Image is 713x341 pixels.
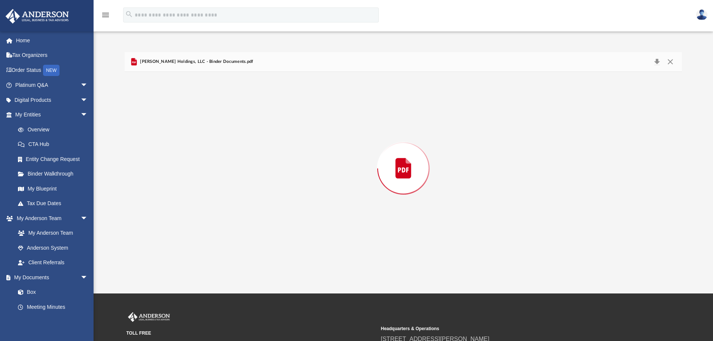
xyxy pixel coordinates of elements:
[80,92,95,108] span: arrow_drop_down
[10,226,92,241] a: My Anderson Team
[80,270,95,285] span: arrow_drop_down
[5,33,99,48] a: Home
[10,314,92,329] a: Forms Library
[10,240,95,255] a: Anderson System
[101,14,110,19] a: menu
[5,270,95,285] a: My Documentsarrow_drop_down
[80,78,95,93] span: arrow_drop_down
[10,137,99,152] a: CTA Hub
[138,58,253,65] span: [PERSON_NAME] Holdings, LLC - Binder Documents.pdf
[10,255,95,270] a: Client Referrals
[101,10,110,19] i: menu
[10,196,99,211] a: Tax Due Dates
[43,65,60,76] div: NEW
[10,122,99,137] a: Overview
[80,211,95,226] span: arrow_drop_down
[664,57,677,67] button: Close
[650,57,664,67] button: Download
[10,181,95,196] a: My Blueprint
[10,167,99,182] a: Binder Walkthrough
[10,285,92,300] a: Box
[696,9,707,20] img: User Pic
[127,312,171,322] img: Anderson Advisors Platinum Portal
[5,48,99,63] a: Tax Organizers
[10,152,99,167] a: Entity Change Request
[5,78,99,93] a: Platinum Q&Aarrow_drop_down
[3,9,71,24] img: Anderson Advisors Platinum Portal
[5,92,99,107] a: Digital Productsarrow_drop_down
[127,330,376,337] small: TOLL FREE
[5,107,99,122] a: My Entitiesarrow_drop_down
[10,299,95,314] a: Meeting Minutes
[381,325,630,332] small: Headquarters & Operations
[5,63,99,78] a: Order StatusNEW
[80,107,95,123] span: arrow_drop_down
[125,10,133,18] i: search
[5,211,95,226] a: My Anderson Teamarrow_drop_down
[125,52,682,265] div: Preview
